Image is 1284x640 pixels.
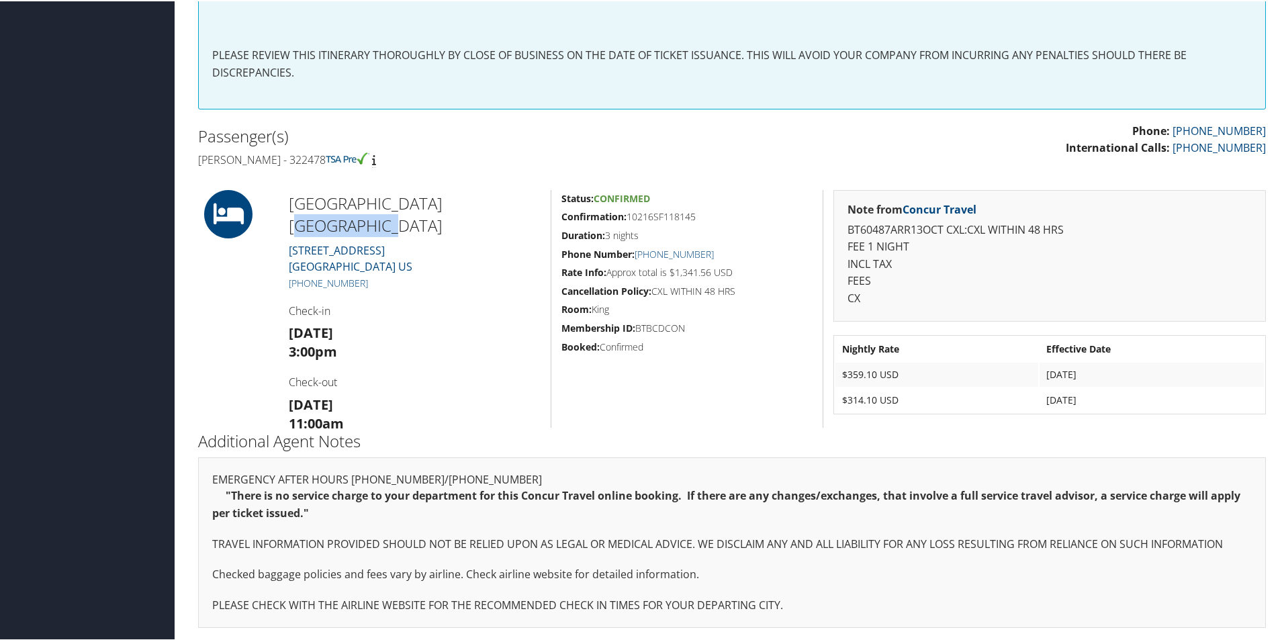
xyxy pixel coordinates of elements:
[198,124,722,146] h2: Passenger(s)
[1132,122,1170,137] strong: Phone:
[198,456,1266,627] div: EMERGENCY AFTER HOURS [PHONE_NUMBER]/[PHONE_NUMBER]
[561,265,813,278] h5: Approx total is $1,341.56 USD
[1040,361,1264,385] td: [DATE]
[594,191,650,203] span: Confirmed
[835,361,1038,385] td: $359.10 USD
[289,394,333,412] strong: [DATE]
[289,302,541,317] h4: Check-in
[561,265,606,277] strong: Rate Info:
[212,565,1252,582] p: Checked baggage policies and fees vary by airline. Check airline website for detailed information.
[326,151,369,163] img: tsa-precheck.png
[847,201,976,216] strong: Note from
[561,302,592,314] strong: Room:
[212,596,1252,613] p: PLEASE CHECK WITH THE AIRLINE WEBSITE FOR THE RECOMMENDED CHECK IN TIMES FOR YOUR DEPARTING CITY.
[903,201,976,216] a: Concur Travel
[561,209,813,222] h5: 10216SF118145
[198,428,1266,451] h2: Additional Agent Notes
[198,151,722,166] h4: [PERSON_NAME] - 322478
[561,320,813,334] h5: BTBCDCON
[289,322,333,340] strong: [DATE]
[1040,336,1264,360] th: Effective Date
[1173,122,1266,137] a: [PHONE_NUMBER]
[289,191,541,236] h2: [GEOGRAPHIC_DATA] [GEOGRAPHIC_DATA]
[561,283,813,297] h5: CXL WITHIN 48 HRS
[1040,387,1264,411] td: [DATE]
[561,246,635,259] strong: Phone Number:
[835,336,1038,360] th: Nightly Rate
[561,191,594,203] strong: Status:
[289,341,337,359] strong: 3:00pm
[561,283,651,296] strong: Cancellation Policy:
[561,228,813,241] h5: 3 nights
[289,242,412,273] a: [STREET_ADDRESS][GEOGRAPHIC_DATA] US
[212,535,1252,552] p: TRAVEL INFORMATION PROVIDED SHOULD NOT BE RELIED UPON AS LEGAL OR MEDICAL ADVICE. WE DISCLAIM ANY...
[289,413,344,431] strong: 11:00am
[561,209,627,222] strong: Confirmation:
[1173,139,1266,154] a: [PHONE_NUMBER]
[835,387,1038,411] td: $314.10 USD
[561,320,635,333] strong: Membership ID:
[289,275,368,288] a: [PHONE_NUMBER]
[561,302,813,315] h5: King
[1066,139,1170,154] strong: International Calls:
[561,339,600,352] strong: Booked:
[635,246,714,259] a: [PHONE_NUMBER]
[561,339,813,353] h5: Confirmed
[561,228,605,240] strong: Duration:
[212,46,1252,80] p: PLEASE REVIEW THIS ITINERARY THOROUGHLY BY CLOSE OF BUSINESS ON THE DATE OF TICKET ISSUANCE. THIS...
[847,220,1252,306] p: BT60487ARR13OCT CXL:CXL WITHIN 48 HRS FEE 1 NIGHT INCL TAX FEES CX
[289,373,541,388] h4: Check-out
[212,487,1240,519] strong: "There is no service charge to your department for this Concur Travel online booking. If there ar...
